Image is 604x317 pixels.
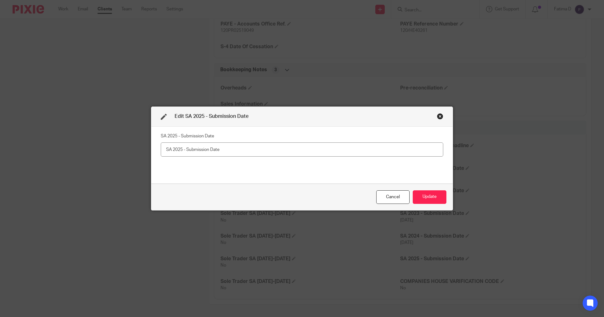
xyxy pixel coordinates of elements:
button: Update [413,190,446,204]
label: SA 2025 - Submission Date [161,133,214,139]
div: Close this dialog window [437,113,443,119]
input: SA 2025 - Submission Date [161,142,443,157]
div: Close this dialog window [376,190,410,204]
span: Edit SA 2025 - Submission Date [175,114,249,119]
